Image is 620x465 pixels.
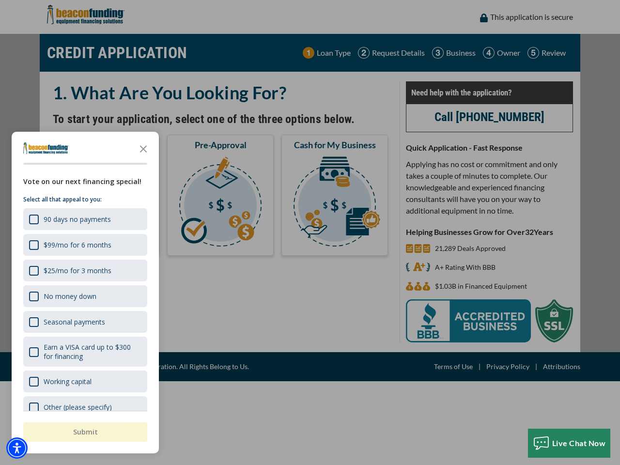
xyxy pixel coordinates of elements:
div: Working capital [23,371,147,392]
p: Select all that appeal to you: [23,195,147,204]
div: Seasonal payments [44,317,105,326]
div: Working capital [44,377,92,386]
div: Other (please specify) [44,403,112,412]
div: Survey [12,132,159,453]
div: No money down [44,292,96,301]
div: Vote on our next financing special! [23,176,147,187]
div: No money down [23,285,147,307]
div: $99/mo for 6 months [23,234,147,256]
div: $25/mo for 3 months [44,266,111,275]
div: $25/mo for 3 months [23,260,147,281]
div: Other (please specify) [23,396,147,418]
button: Close the survey [134,139,153,158]
div: $99/mo for 6 months [44,240,111,249]
div: Earn a VISA card up to $300 for financing [23,337,147,367]
button: Submit [23,422,147,442]
span: Live Chat Now [552,438,606,448]
div: 90 days no payments [44,215,111,224]
img: Company logo [23,142,69,154]
button: Live Chat Now [528,429,611,458]
div: 90 days no payments [23,208,147,230]
div: Accessibility Menu [6,437,28,459]
div: Earn a VISA card up to $300 for financing [44,342,141,361]
div: Seasonal payments [23,311,147,333]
